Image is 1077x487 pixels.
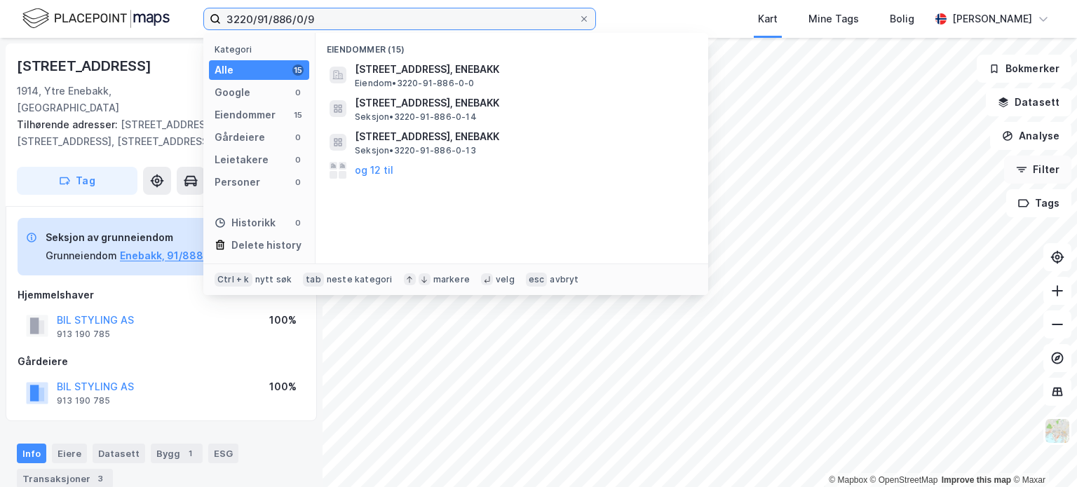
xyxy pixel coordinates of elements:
[17,444,46,463] div: Info
[292,132,304,143] div: 0
[93,444,145,463] div: Datasett
[526,273,548,287] div: esc
[292,177,304,188] div: 0
[1007,420,1077,487] iframe: Chat Widget
[215,174,260,191] div: Personer
[17,55,154,77] div: [STREET_ADDRESS]
[17,167,137,195] button: Tag
[355,128,691,145] span: [STREET_ADDRESS], ENEBAKK
[355,61,691,78] span: [STREET_ADDRESS], ENEBAKK
[120,247,203,264] button: Enebakk, 91/888
[316,33,708,58] div: Eiendommer (15)
[52,444,87,463] div: Eiere
[215,273,252,287] div: Ctrl + k
[292,217,304,228] div: 0
[151,444,203,463] div: Bygg
[17,116,294,150] div: [STREET_ADDRESS], [STREET_ADDRESS], [STREET_ADDRESS]
[355,162,393,179] button: og 12 til
[327,274,393,285] div: neste kategori
[952,11,1032,27] div: [PERSON_NAME]
[18,353,305,370] div: Gårdeiere
[870,475,938,485] a: OpenStreetMap
[269,378,297,395] div: 100%
[433,274,470,285] div: markere
[215,129,265,146] div: Gårdeiere
[496,274,515,285] div: velg
[269,312,297,329] div: 100%
[215,44,309,55] div: Kategori
[292,87,304,98] div: 0
[93,472,107,486] div: 3
[231,237,302,254] div: Delete history
[18,287,305,303] div: Hjemmelshaver
[355,95,691,111] span: [STREET_ADDRESS], ENEBAKK
[355,145,476,156] span: Seksjon • 3220-91-886-0-13
[57,329,110,340] div: 913 190 785
[292,109,304,121] div: 15
[758,11,778,27] div: Kart
[990,122,1071,150] button: Analyse
[215,84,250,101] div: Google
[17,83,207,116] div: 1914, Ytre Enebakk, [GEOGRAPHIC_DATA]
[1004,156,1071,184] button: Filter
[890,11,914,27] div: Bolig
[942,475,1011,485] a: Improve this map
[355,111,477,123] span: Seksjon • 3220-91-886-0-14
[292,64,304,76] div: 15
[22,6,170,31] img: logo.f888ab2527a4732fd821a326f86c7f29.svg
[17,118,121,130] span: Tilhørende adresser:
[255,274,292,285] div: nytt søk
[215,107,276,123] div: Eiendommer
[355,78,475,89] span: Eiendom • 3220-91-886-0-0
[292,154,304,165] div: 0
[1007,420,1077,487] div: Kontrollprogram for chat
[208,444,238,463] div: ESG
[808,11,859,27] div: Mine Tags
[221,8,578,29] input: Søk på adresse, matrikkel, gårdeiere, leietakere eller personer
[183,446,197,460] div: 1
[215,214,276,231] div: Historikk
[57,395,110,406] div: 913 190 785
[303,273,324,287] div: tab
[986,88,1071,116] button: Datasett
[215,62,233,78] div: Alle
[215,151,269,168] div: Leietakere
[829,475,867,485] a: Mapbox
[46,247,117,264] div: Grunneiendom
[1006,189,1071,217] button: Tags
[550,274,578,285] div: avbryt
[46,229,203,246] div: Seksjon av grunneiendom
[977,55,1071,83] button: Bokmerker
[1044,418,1071,444] img: Z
